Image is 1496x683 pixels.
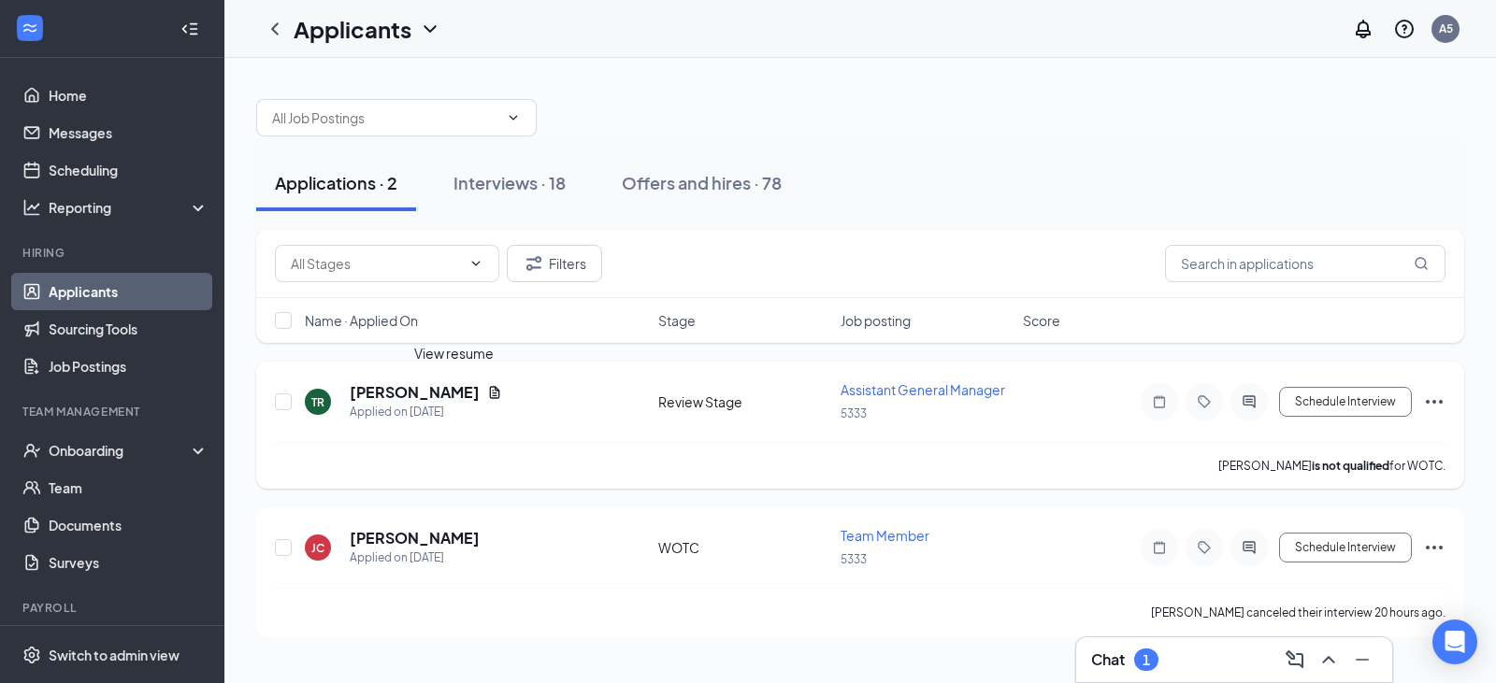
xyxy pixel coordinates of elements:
svg: Tag [1193,540,1215,555]
p: [PERSON_NAME] for WOTC. [1218,458,1446,474]
svg: Tag [1193,394,1215,409]
button: Schedule Interview [1279,533,1412,562]
svg: ChevronDown [419,18,441,40]
button: Minimize [1347,645,1377,675]
span: Team Member [841,527,929,544]
h5: [PERSON_NAME] [350,528,480,548]
span: Job posting [841,311,911,330]
span: Name · Applied On [305,311,418,330]
a: Job Postings [49,348,209,385]
div: JC [311,540,324,556]
input: Search in applications [1165,245,1446,282]
svg: Notifications [1352,18,1374,40]
span: Assistant General Manager [841,381,1005,398]
svg: MagnifyingGlass [1414,256,1429,271]
h5: [PERSON_NAME] [350,382,480,403]
button: Schedule Interview [1279,387,1412,417]
button: ComposeMessage [1280,645,1310,675]
svg: ChevronDown [506,110,521,125]
svg: Ellipses [1423,536,1446,559]
div: WOTC [658,538,829,557]
span: 5333 [841,406,867,420]
svg: Note [1148,540,1171,555]
svg: Collapse [180,20,199,38]
a: Documents [49,506,209,544]
a: Home [49,77,209,114]
div: Hiring [22,245,205,261]
b: is not qualified [1312,459,1389,473]
svg: Filter [523,252,545,275]
svg: Ellipses [1423,391,1446,413]
a: Sourcing Tools [49,310,209,348]
span: 5333 [841,552,867,566]
h1: Applicants [294,13,411,45]
svg: Note [1148,394,1171,409]
div: Switch to admin view [49,646,180,664]
div: Interviews · 18 [453,171,566,194]
div: TR [311,394,324,410]
div: Review Stage [658,392,829,411]
a: Messages [49,114,209,151]
span: Stage [658,311,696,330]
svg: Analysis [22,198,41,217]
input: All Job Postings [272,107,498,128]
svg: WorkstreamLogo [21,19,39,37]
div: View resume [414,343,494,363]
a: Applicants [49,273,209,310]
svg: UserCheck [22,441,41,460]
div: Onboarding [49,441,193,460]
svg: ActiveChat [1238,394,1260,409]
svg: QuestionInfo [1393,18,1416,40]
a: Surveys [49,544,209,581]
div: Team Management [22,404,205,420]
div: Applied on [DATE] [350,548,480,567]
div: Payroll [22,600,205,616]
svg: ChevronDown [468,256,483,271]
span: Score [1023,311,1060,330]
div: Applied on [DATE] [350,403,502,421]
div: A5 [1439,21,1453,36]
button: ChevronUp [1314,645,1344,675]
a: Scheduling [49,151,209,189]
svg: ChevronLeft [264,18,286,40]
button: Filter Filters [507,245,602,282]
svg: Settings [22,646,41,664]
div: Open Intercom Messenger [1432,619,1477,664]
input: All Stages [291,253,461,274]
svg: ChevronUp [1317,648,1340,671]
svg: Minimize [1351,648,1374,671]
svg: ActiveChat [1238,540,1260,555]
div: 1 [1143,652,1150,668]
a: Team [49,469,209,506]
svg: ComposeMessage [1284,648,1306,671]
div: Applications · 2 [275,171,397,194]
div: Offers and hires · 78 [622,171,782,194]
h3: Chat [1091,649,1125,670]
div: [PERSON_NAME] canceled their interview 20 hours ago. [1151,604,1446,622]
div: Reporting [49,198,209,217]
svg: Document [487,385,502,400]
